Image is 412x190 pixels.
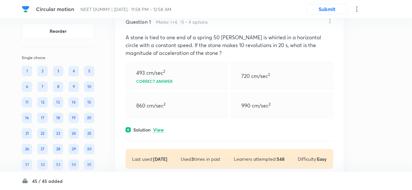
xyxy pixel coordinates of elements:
div: 7 [37,82,48,92]
img: Company Logo [22,5,30,13]
div: 18 [53,113,63,123]
h5: Question 1 [126,18,151,26]
p: 493 cm/sec [136,69,165,77]
p: Learners attempted: [234,156,285,162]
h6: 45 / 45 added [32,178,63,184]
div: 28 [53,144,63,154]
div: 10 [84,82,94,92]
div: 4 [68,66,79,76]
div: 35 [84,159,94,170]
div: 12 [37,97,48,108]
sup: 2 [164,102,165,107]
div: 8 [53,82,63,92]
div: 17 [37,113,48,123]
p: Difficulty: [298,156,327,162]
a: Company Logo [22,5,31,13]
p: Used times in past [181,156,220,162]
div: 2 [37,66,48,76]
div: 23 [53,128,63,139]
span: NEET DUMMY | [DATE] · 11:58 PM - 12:58 AM [80,6,171,12]
p: A stone is tied to one end of a spring 50 [PERSON_NAME] is whirled in a horizontal circle with a ... [126,33,333,57]
div: 3 [53,66,63,76]
div: 14 [68,97,79,108]
p: 720 cm/sec [241,72,270,80]
p: View [153,128,164,133]
div: 16 [22,113,32,123]
div: 21 [22,128,32,139]
strong: Easy [317,156,327,162]
sup: 2 [163,69,165,74]
img: solution.svg [126,127,131,133]
div: 6 [22,82,32,92]
div: 9 [68,82,79,92]
div: 20 [84,113,94,123]
div: 31 [22,159,32,170]
div: 19 [68,113,79,123]
div: 29 [68,144,79,154]
p: Last used: [132,156,167,162]
div: 33 [53,159,63,170]
div: 1 [22,66,32,76]
strong: 548 [277,156,285,162]
div: 11 [22,97,32,108]
strong: [DATE] [153,156,167,162]
div: 13 [53,97,63,108]
p: Correct answer [136,79,173,83]
sup: 2 [269,102,271,107]
div: 25 [84,128,94,139]
div: 26 [22,144,32,154]
div: 5 [84,66,94,76]
div: 22 [37,128,48,139]
div: 34 [68,159,79,170]
div: 15 [84,97,94,108]
button: Reorder [22,23,94,39]
div: 32 [37,159,48,170]
div: 24 [68,128,79,139]
p: 860 cm/sec [136,102,165,109]
div: 30 [84,144,94,154]
p: Single choice [22,55,94,61]
p: 990 cm/sec [241,102,271,109]
h6: Marks: (+4, -1) • 4 options [156,19,208,25]
button: Submit [306,4,348,14]
sup: 2 [268,72,270,77]
div: 27 [37,144,48,154]
h6: Solution [133,126,151,133]
strong: 3 [191,156,194,162]
span: Circular motion [36,6,74,12]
